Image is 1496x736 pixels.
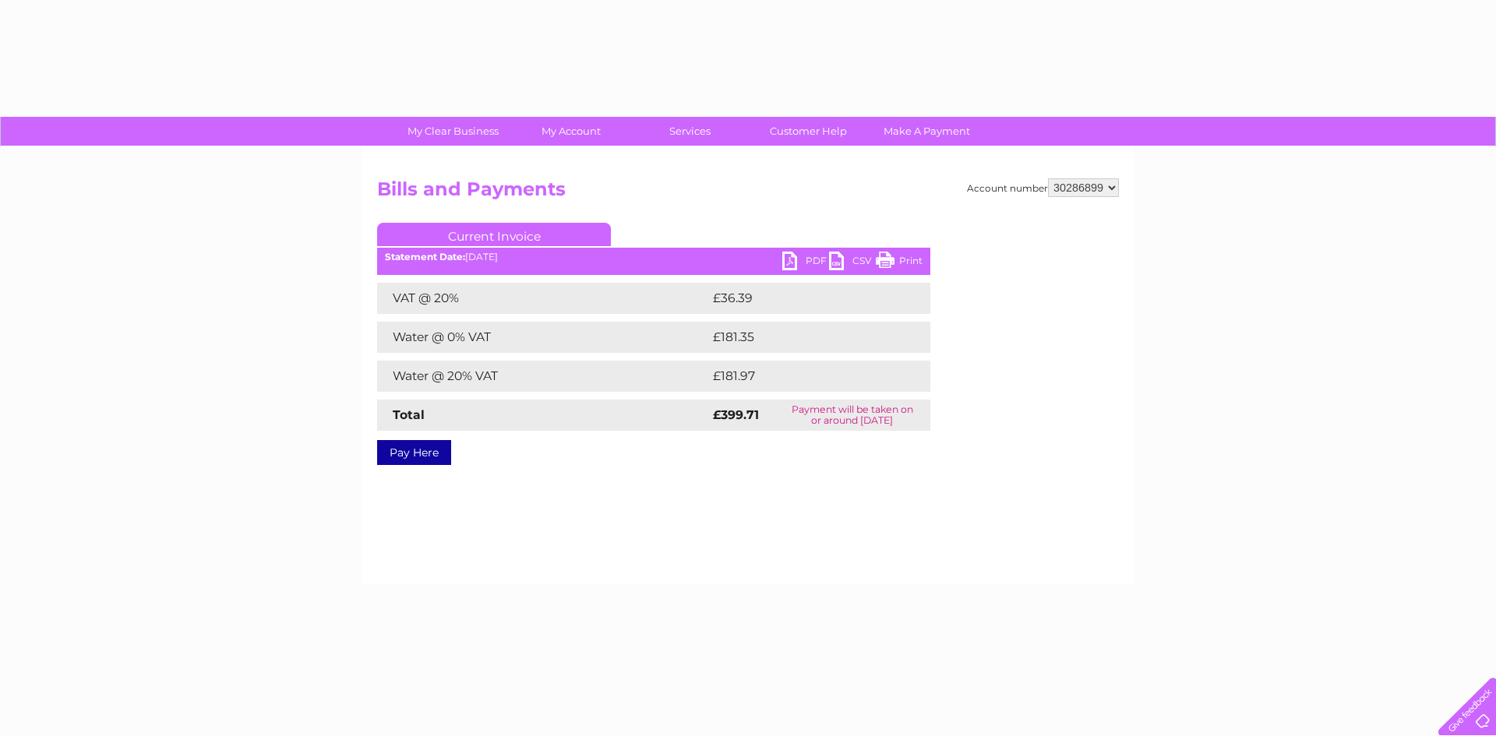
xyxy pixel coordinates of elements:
[967,178,1119,197] div: Account number
[863,117,991,146] a: Make A Payment
[876,252,923,274] a: Print
[709,361,901,392] td: £181.97
[377,361,709,392] td: Water @ 20% VAT
[507,117,636,146] a: My Account
[774,400,930,431] td: Payment will be taken on or around [DATE]
[377,223,611,246] a: Current Invoice
[377,322,709,353] td: Water @ 0% VAT
[626,117,754,146] a: Services
[709,283,899,314] td: £36.39
[377,283,709,314] td: VAT @ 20%
[385,251,465,262] b: Statement Date:
[782,252,829,274] a: PDF
[377,178,1119,208] h2: Bills and Payments
[744,117,873,146] a: Customer Help
[709,322,900,353] td: £181.35
[713,407,759,422] strong: £399.71
[377,440,451,465] a: Pay Here
[389,117,517,146] a: My Clear Business
[829,252,876,274] a: CSV
[393,407,425,422] strong: Total
[377,252,930,262] div: [DATE]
